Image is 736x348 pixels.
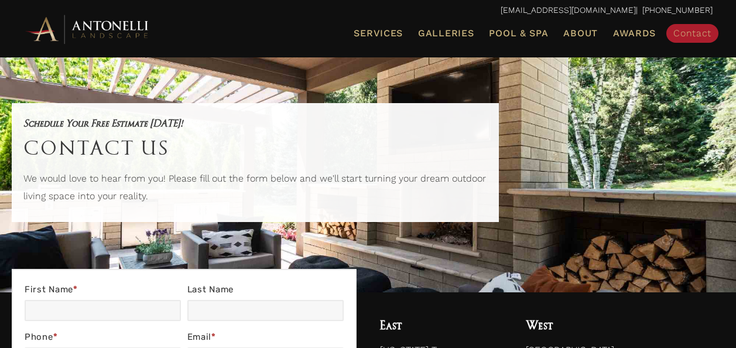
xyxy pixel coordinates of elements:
[380,316,503,336] h4: East
[413,26,478,41] a: Galleries
[673,28,711,39] span: Contact
[23,131,487,164] h1: Contact Us
[666,24,718,43] a: Contact
[187,282,344,300] label: Last Name
[349,26,408,41] a: Services
[187,329,344,347] label: Email
[25,282,181,300] label: First Name
[23,13,152,45] img: Antonelli Horizontal Logo
[563,29,598,38] span: About
[501,5,636,15] a: [EMAIL_ADDRESS][DOMAIN_NAME]
[23,170,487,210] p: We would love to hear from you! Please fill out the form below and we'll start turning your dream...
[489,28,548,39] span: Pool & Spa
[526,316,713,336] h4: West
[484,26,553,41] a: Pool & Spa
[23,115,487,131] h5: Schedule Your Free Estimate [DATE]!
[418,28,474,39] span: Galleries
[354,29,403,38] span: Services
[608,26,660,41] a: Awards
[23,3,713,18] p: | [PHONE_NUMBER]
[559,26,603,41] a: About
[25,329,181,347] label: Phone
[613,28,656,39] span: Awards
